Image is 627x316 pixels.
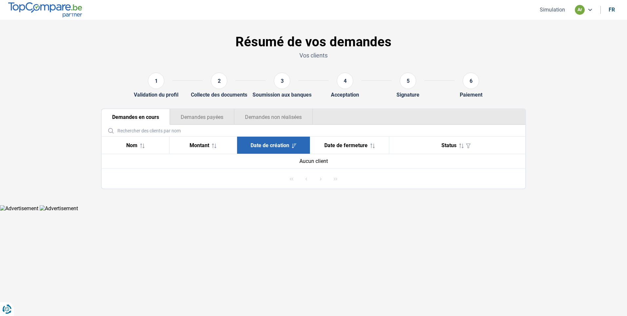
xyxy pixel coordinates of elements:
div: Collecte des documents [191,92,247,98]
button: Simulation [538,6,567,13]
span: Nom [126,142,137,148]
div: fr [609,7,615,13]
span: Status [441,142,456,148]
button: Previous Page [300,172,313,185]
button: Demandes non réalisées [234,109,313,125]
div: Aucun client [107,158,520,164]
span: Date de fermeture [324,142,368,148]
div: 4 [337,73,353,89]
div: 3 [274,73,290,89]
div: 6 [463,73,479,89]
img: TopCompare.be [8,2,82,17]
button: Demandes payées [170,109,234,125]
p: Vos clients [101,51,526,59]
span: Date de création [251,142,289,148]
div: Paiement [460,92,482,98]
div: 2 [211,73,227,89]
img: Advertisement [40,205,78,212]
div: Soumission aux banques [253,92,312,98]
span: Montant [190,142,209,148]
div: ar [575,5,585,15]
h1: Résumé de vos demandes [101,34,526,50]
input: Rechercher des clients par nom [104,125,523,136]
div: Acceptation [331,92,359,98]
button: Last Page [329,172,342,185]
button: Next Page [314,172,327,185]
div: Signature [396,92,419,98]
button: First Page [285,172,298,185]
div: 5 [400,73,416,89]
div: Validation du profil [134,92,178,98]
div: 1 [148,73,164,89]
button: Demandes en cours [102,109,170,125]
